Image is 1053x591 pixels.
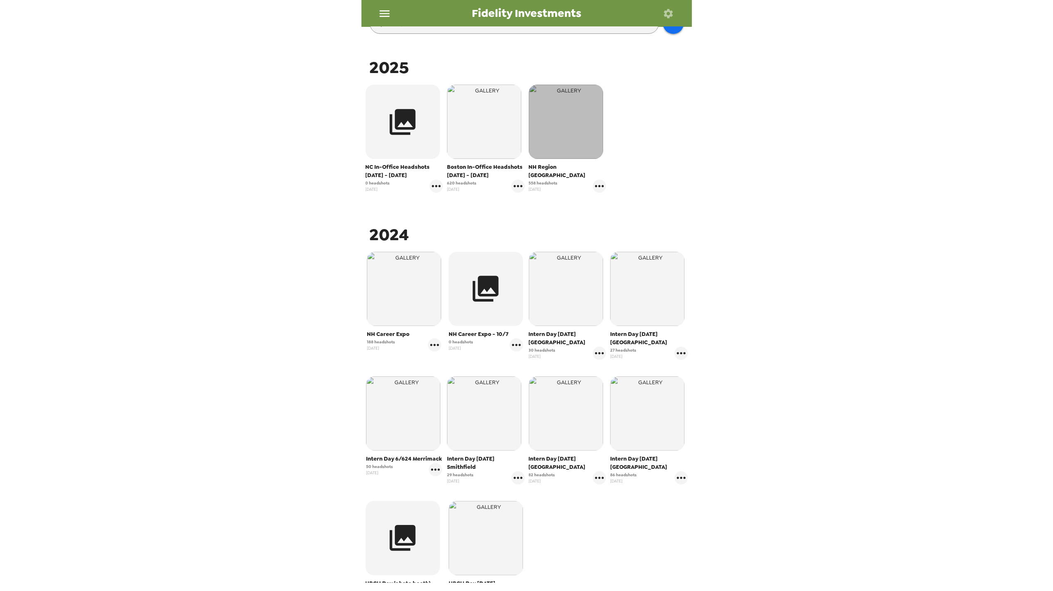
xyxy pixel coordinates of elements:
span: Intern Day [DATE] [GEOGRAPHIC_DATA] [610,330,688,347]
button: gallery menu [510,338,523,352]
span: 82 headshots [529,472,555,478]
span: 0 headshots [366,180,390,186]
span: NH Career Expo [367,330,441,338]
button: gallery menu [593,180,606,193]
span: NH Career Expo - 10/7 [449,330,523,338]
span: 188 headshots [367,339,395,345]
button: gallery menu [593,347,606,360]
span: NC In-Office Headshots [DATE] - [DATE] [366,163,443,180]
span: [DATE] [610,353,636,359]
button: gallery menu [593,471,606,485]
span: Fidelity Investments [472,8,581,19]
span: HBCU Day [DATE] [449,579,523,588]
span: 50 headshots [366,463,393,470]
button: gallery menu [511,180,525,193]
img: gallery [447,85,521,159]
span: 620 headshots [447,180,476,186]
span: 27 headshots [610,347,636,353]
img: gallery [529,376,603,451]
img: gallery [449,501,523,575]
button: gallery menu [428,338,441,352]
img: gallery [610,376,685,451]
span: 29 headshots [447,472,473,478]
img: gallery [447,376,521,451]
button: gallery menu [511,471,525,485]
span: [DATE] [447,478,473,484]
img: gallery [610,252,685,326]
span: 2024 [370,224,409,246]
span: [DATE] [529,186,558,192]
span: 2025 [370,57,409,78]
span: [DATE] [529,478,555,484]
span: Intern Day [DATE] [GEOGRAPHIC_DATA] [529,455,606,471]
span: 30 headshots [529,347,556,353]
span: [DATE] [366,186,390,192]
img: gallery [367,252,441,326]
span: [DATE] [529,353,556,359]
span: [DATE] [367,345,395,351]
span: Intern Day [DATE] Smithfield [447,455,525,471]
span: 558 headshots [529,180,558,186]
span: NH Region [GEOGRAPHIC_DATA] [529,163,606,180]
button: gallery menu [675,471,688,485]
button: gallery menu [430,180,443,193]
span: [DATE] [366,470,393,476]
span: [DATE] [447,186,476,192]
img: gallery [529,252,603,326]
img: gallery [529,85,603,159]
span: Intern Day [DATE] [GEOGRAPHIC_DATA] [610,455,688,471]
span: Intern Day [DATE] [GEOGRAPHIC_DATA] [529,330,606,347]
button: gallery menu [429,463,442,476]
span: Intern Day 6/624 Merrimack [366,455,442,463]
span: [DATE] [449,345,473,351]
span: 86 headshots [610,472,637,478]
span: 0 headshots [449,339,473,345]
span: Boston In-Office Headshots [DATE] - [DATE] [447,163,525,180]
img: gallery [366,376,440,451]
button: gallery menu [675,347,688,360]
span: [DATE] [610,478,637,484]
